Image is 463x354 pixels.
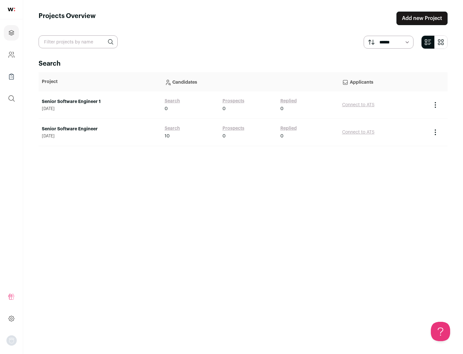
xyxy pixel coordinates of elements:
span: 0 [280,133,284,139]
a: Company Lists [4,69,19,84]
a: Search [165,98,180,104]
a: Add new Project [396,12,448,25]
p: Project [42,79,158,85]
input: Filter projects by name [39,35,118,48]
button: Open dropdown [6,335,17,346]
a: Connect to ATS [342,130,375,135]
h1: Projects Overview [39,12,96,25]
span: [DATE] [42,134,158,139]
a: Prospects [222,125,244,132]
a: Senior Software Engineer 1 [42,98,158,105]
span: 0 [280,106,284,112]
span: 0 [165,106,168,112]
iframe: Help Scout Beacon - Open [431,322,450,341]
span: 10 [165,133,170,139]
a: Replied [280,125,297,132]
a: Prospects [222,98,244,104]
span: 0 [222,106,226,112]
span: 0 [222,133,226,139]
a: Projects [4,25,19,41]
span: [DATE] [42,106,158,111]
a: Connect to ATS [342,103,375,107]
a: Search [165,125,180,132]
p: Applicants [342,75,425,88]
img: nopic.png [6,335,17,346]
button: Project Actions [431,101,439,109]
a: Company and ATS Settings [4,47,19,62]
img: wellfound-shorthand-0d5821cbd27db2630d0214b213865d53afaa358527fdda9d0ea32b1df1b89c2c.svg [8,8,15,11]
button: Project Actions [431,128,439,136]
a: Replied [280,98,297,104]
h2: Search [39,59,448,68]
a: Senior Software Engineer [42,126,158,132]
p: Candidates [165,75,336,88]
